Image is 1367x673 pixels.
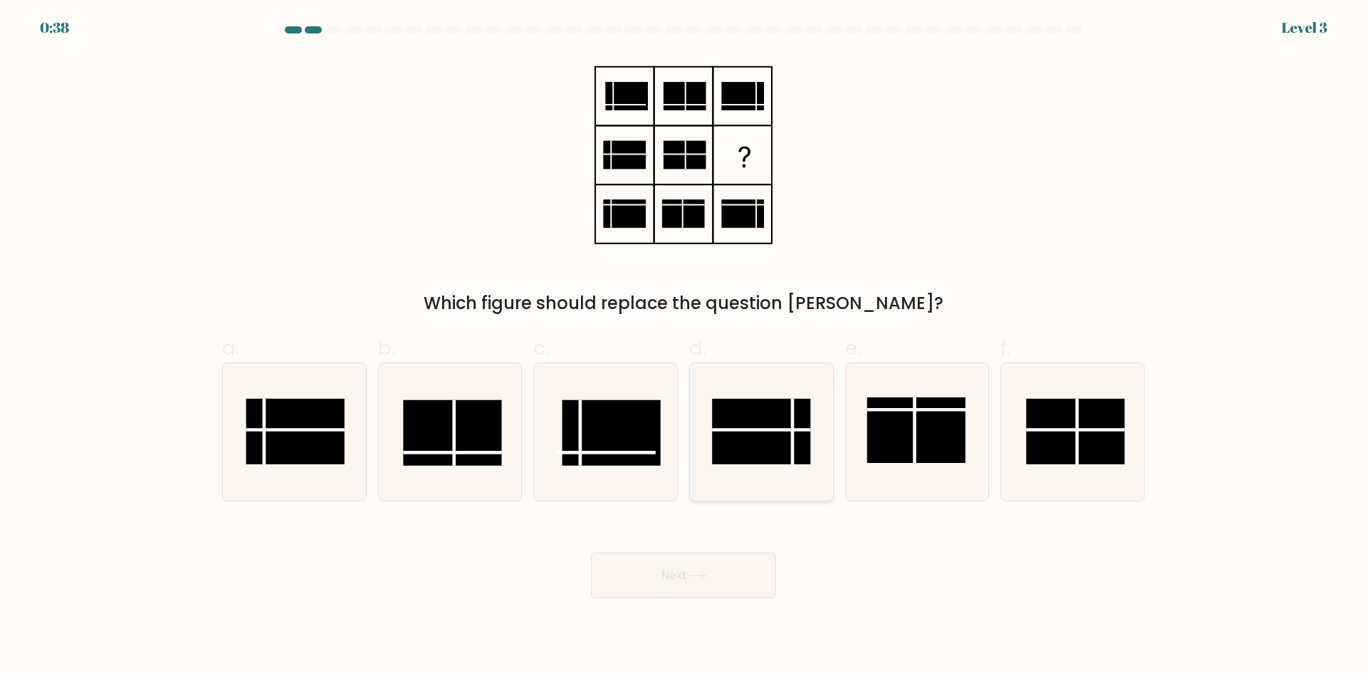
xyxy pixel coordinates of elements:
div: 0:38 [40,17,69,38]
span: b. [378,334,395,362]
span: f. [1000,334,1010,362]
div: Which figure should replace the question [PERSON_NAME]? [231,291,1136,316]
span: d. [689,334,706,362]
span: e. [845,334,861,362]
div: Level 3 [1282,17,1327,38]
button: Next [591,553,776,598]
span: c. [533,334,549,362]
span: a. [222,334,239,362]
